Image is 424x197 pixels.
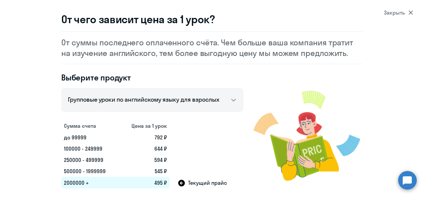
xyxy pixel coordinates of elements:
td: 545 ₽ [119,166,170,177]
td: Текущий прайс [170,177,243,188]
td: 792 ₽ [119,132,170,143]
td: до 99999 [61,132,119,143]
td: 100000 - 249999 [61,143,119,154]
td: 2000000 + [61,177,119,188]
div: Закрыть [384,9,413,17]
th: Цена за 1 урок [119,120,170,132]
p: От суммы последнего оплаченного счёта. Чем больше ваша компания тратит на изучение английского, т... [61,37,363,58]
h4: Выберите продукт [61,72,243,83]
td: 644 ₽ [119,143,170,154]
td: 495 ₽ [119,177,170,188]
td: 500000 - 1999999 [61,166,119,177]
th: Сумма счета [61,120,119,132]
td: 250000 - 499999 [61,154,119,166]
td: 594 ₽ [119,154,170,166]
img: modal-image.png [253,83,363,188]
h3: От чего зависит цена за 1 урок? [61,13,363,26]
